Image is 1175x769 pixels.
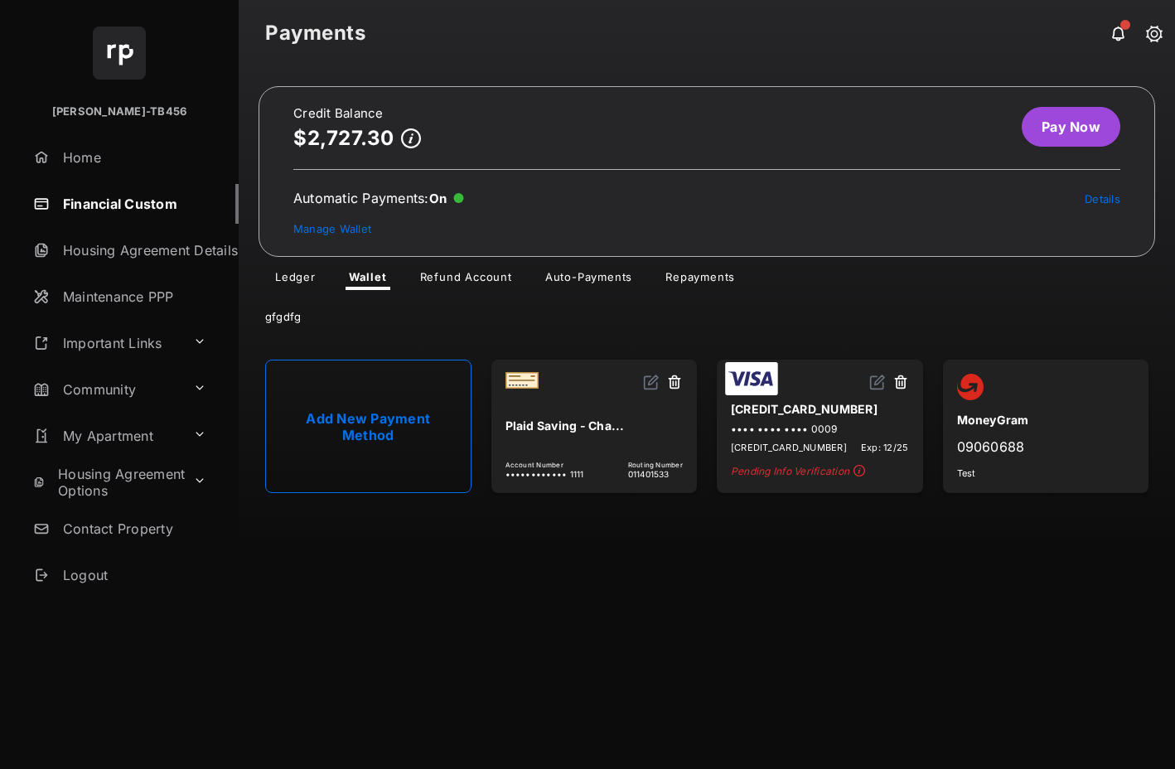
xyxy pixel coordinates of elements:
[93,27,146,80] img: svg+xml;base64,PHN2ZyB4bWxucz0iaHR0cDovL3d3dy53My5vcmcvMjAwMC9zdmciIHdpZHRoPSI2NCIgaGVpZ2h0PSI2NC...
[27,230,239,270] a: Housing Agreement Details
[429,191,447,206] span: On
[265,23,365,43] strong: Payments
[957,438,1135,455] div: 09060688
[27,277,239,317] a: Maintenance PPP
[869,374,886,390] img: svg+xml;base64,PHN2ZyB2aWV3Qm94PSIwIDAgMjQgMjQiIHdpZHRoPSIxNiIgaGVpZ2h0PSIxNiIgZmlsbD0ibm9uZSIgeG...
[731,395,909,423] div: [CREDIT_CARD_NUMBER]
[407,270,525,290] a: Refund Account
[505,469,584,479] span: •••••••••••• 1111
[1085,192,1120,206] a: Details
[52,104,187,120] p: [PERSON_NAME]-TB456
[293,190,464,206] div: Automatic Payments :
[27,184,239,224] a: Financial Custom
[652,270,748,290] a: Repayments
[27,509,239,549] a: Contact Property
[628,461,683,469] span: Routing Number
[27,462,186,502] a: Housing Agreement Options
[27,416,186,456] a: My Apartment
[262,270,329,290] a: Ledger
[731,442,847,453] span: [CREDIT_CARD_NUMBER]
[27,370,186,409] a: Community
[27,323,186,363] a: Important Links
[957,467,976,479] span: Test
[861,442,908,453] span: Exp: 12/25
[293,107,421,120] h2: Credit Balance
[239,290,1175,336] div: gfgdfg
[731,465,909,479] span: Pending Info Verification
[27,138,239,177] a: Home
[643,374,660,390] img: svg+xml;base64,PHN2ZyB2aWV3Qm94PSIwIDAgMjQgMjQiIHdpZHRoPSIxNiIgaGVpZ2h0PSIxNiIgZmlsbD0ibm9uZSIgeG...
[628,469,683,479] span: 011401533
[731,423,909,435] div: •••• •••• •••• 0009
[293,127,394,149] p: $2,727.30
[505,461,584,469] span: Account Number
[336,270,400,290] a: Wallet
[265,360,471,493] a: Add New Payment Method
[532,270,646,290] a: Auto-Payments
[505,412,684,439] div: Plaid Saving - Cha...
[957,406,1135,433] div: MoneyGram
[293,222,371,235] a: Manage Wallet
[27,555,239,595] a: Logout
